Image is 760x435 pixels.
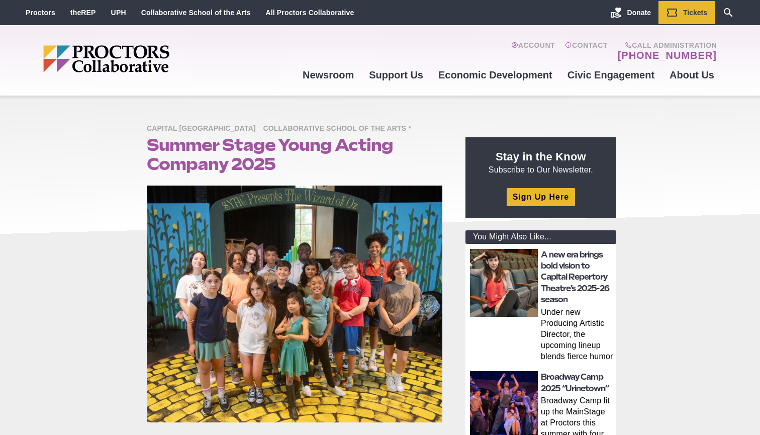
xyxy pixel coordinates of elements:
a: Broadway Camp 2025 “Urinetown” [541,372,609,393]
img: Proctors logo [43,45,247,72]
p: Under new Producing Artistic Director, the upcoming lineup blends fierce humor and dazzling theat... [541,307,613,364]
a: Proctors [26,9,55,17]
a: [PHONE_NUMBER] [618,49,717,61]
a: Capital [GEOGRAPHIC_DATA] [147,124,261,132]
span: Tickets [683,9,707,17]
span: Call Administration [615,41,717,49]
a: theREP [70,9,96,17]
a: UPH [111,9,126,17]
a: Support Us [361,61,431,89]
a: About Us [662,61,722,89]
p: Subscribe to Our Newsletter. [478,149,604,176]
a: All Proctors Collaborative [265,9,354,17]
a: Economic Development [431,61,560,89]
span: Collaborative School of the Arts * [263,123,416,135]
a: Newsroom [295,61,361,89]
a: Contact [565,41,608,61]
h1: Summer Stage Young Acting Company 2025 [147,135,442,173]
a: Collaborative School of the Arts [141,9,251,17]
strong: Stay in the Know [496,150,586,163]
a: A new era brings bold vision to Capital Repertory Theatre’s 2025-26 season [541,250,609,305]
a: Account [511,41,555,61]
span: Donate [627,9,651,17]
span: Capital [GEOGRAPHIC_DATA] [147,123,261,135]
a: Civic Engagement [560,61,662,89]
img: thumbnail: A new era brings bold vision to Capital Repertory Theatre’s 2025-26 season [470,249,538,317]
a: Tickets [658,1,715,24]
a: Donate [603,1,658,24]
a: Sign Up Here [507,188,575,206]
a: Search [715,1,742,24]
div: You Might Also Like... [465,230,616,244]
a: Collaborative School of the Arts * [263,124,416,132]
